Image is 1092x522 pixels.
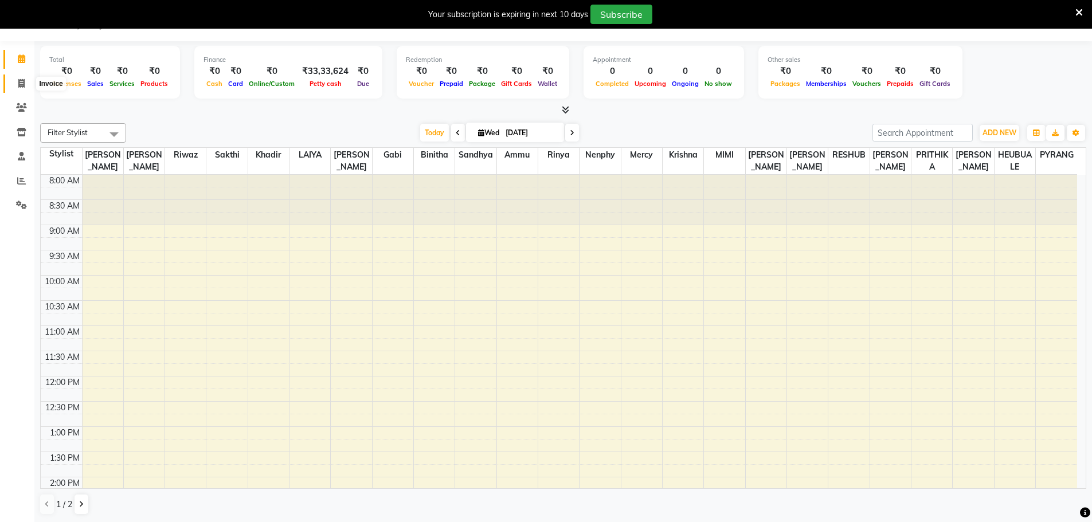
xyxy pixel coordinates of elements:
span: RESHUB [828,148,869,162]
span: PYRANG [1036,148,1077,162]
span: No show [702,80,735,88]
div: ₹0 [466,65,498,78]
div: Redemption [406,55,560,65]
div: 11:00 AM [42,326,82,338]
span: Sales [84,80,107,88]
span: sandhya [455,148,496,162]
span: binitha [414,148,455,162]
div: 10:30 AM [42,301,82,313]
div: ₹33,33,624 [298,65,353,78]
span: Services [107,80,138,88]
div: 12:00 PM [43,376,82,388]
div: ₹0 [884,65,917,78]
span: Products [138,80,171,88]
span: [PERSON_NAME] [787,148,828,174]
div: Total [49,55,171,65]
div: Your subscription is expiring in next 10 days [428,9,588,21]
div: Finance [203,55,373,65]
div: Other sales [768,55,953,65]
span: Petty cash [307,80,345,88]
div: ₹0 [138,65,171,78]
div: Appointment [593,55,735,65]
div: ₹0 [353,65,373,78]
div: ₹0 [498,65,535,78]
div: ₹0 [406,65,437,78]
div: ₹0 [917,65,953,78]
span: LAIYA [289,148,330,162]
div: 0 [669,65,702,78]
div: Stylist [41,148,82,160]
div: ₹0 [84,65,107,78]
input: Search Appointment [872,124,973,142]
span: sakthi [206,148,247,162]
div: 0 [593,65,632,78]
div: 0 [702,65,735,78]
span: ADD NEW [983,128,1016,137]
div: Invoice [36,77,65,91]
span: rinya [538,148,579,162]
div: ₹0 [768,65,803,78]
div: ₹0 [850,65,884,78]
span: krishna [663,148,703,162]
div: 2:00 PM [48,477,82,489]
span: Wallet [535,80,560,88]
span: Package [466,80,498,88]
span: Gift Cards [917,80,953,88]
span: Vouchers [850,80,884,88]
div: 12:30 PM [43,402,82,414]
span: HEUBUALE [995,148,1035,174]
span: Packages [768,80,803,88]
div: ₹0 [246,65,298,78]
span: [PERSON_NAME] [83,148,123,174]
div: 11:30 AM [42,351,82,363]
div: 1:00 PM [48,427,82,439]
div: ₹0 [225,65,246,78]
div: ₹0 [203,65,225,78]
span: Online/Custom [246,80,298,88]
span: Prepaids [884,80,917,88]
div: ₹0 [803,65,850,78]
span: riwaz [165,148,206,162]
span: Today [420,124,449,142]
div: 8:30 AM [47,200,82,212]
span: ammu [497,148,538,162]
span: Ongoing [669,80,702,88]
div: 1:30 PM [48,452,82,464]
span: Wed [475,128,502,137]
span: khadir [248,148,289,162]
span: [PERSON_NAME] [870,148,911,174]
div: ₹0 [107,65,138,78]
span: [PERSON_NAME] [331,148,371,174]
div: 0 [632,65,669,78]
span: mercy [621,148,662,162]
span: Voucher [406,80,437,88]
span: Card [225,80,246,88]
div: ₹0 [535,65,560,78]
span: Upcoming [632,80,669,88]
button: ADD NEW [980,125,1019,141]
button: Subscribe [590,5,652,24]
span: Completed [593,80,632,88]
span: gabi [373,148,413,162]
span: Gift Cards [498,80,535,88]
span: Due [354,80,372,88]
span: [PERSON_NAME] [746,148,786,174]
span: Cash [203,80,225,88]
span: [PERSON_NAME] [953,148,993,174]
div: 10:00 AM [42,276,82,288]
div: ₹0 [49,65,84,78]
div: ₹0 [437,65,466,78]
span: [PERSON_NAME] [124,148,165,174]
span: nenphy [580,148,620,162]
span: Filter Stylist [48,128,88,137]
span: Memberships [803,80,850,88]
div: 9:00 AM [47,225,82,237]
div: 8:00 AM [47,175,82,187]
span: PRITHIKA [911,148,952,174]
div: 9:30 AM [47,250,82,262]
input: 2025-09-03 [502,124,559,142]
span: MIMI [704,148,745,162]
span: 1 / 2 [56,499,72,511]
span: Prepaid [437,80,466,88]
